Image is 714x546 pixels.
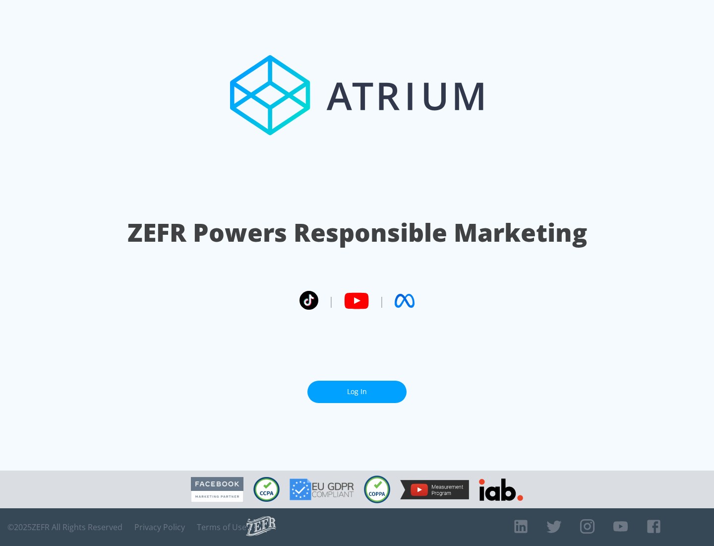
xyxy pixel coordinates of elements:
span: | [379,293,385,308]
img: CCPA Compliant [253,477,280,502]
img: GDPR Compliant [290,478,354,500]
h1: ZEFR Powers Responsible Marketing [127,215,587,250]
span: | [328,293,334,308]
a: Terms of Use [197,522,246,532]
span: © 2025 ZEFR All Rights Reserved [7,522,122,532]
img: COPPA Compliant [364,476,390,503]
a: Log In [307,381,407,403]
img: Facebook Marketing Partner [191,477,243,502]
img: IAB [479,478,523,501]
img: YouTube Measurement Program [400,480,469,499]
a: Privacy Policy [134,522,185,532]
